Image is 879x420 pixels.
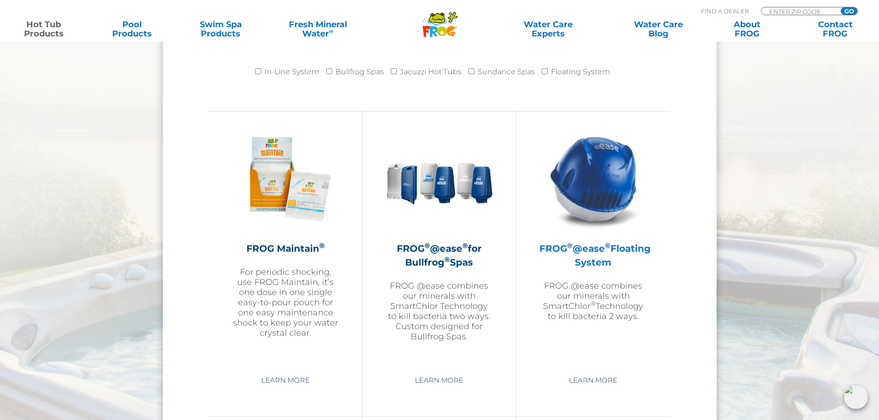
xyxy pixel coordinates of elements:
[539,281,647,321] p: FROG @ease combines our minerals with SmartChlor Technology to kill bacteria 2 ways.
[425,241,430,250] sup: ®
[591,300,596,307] sup: ®
[386,125,493,365] a: FROG®@ease®for Bullfrog®SpasFROG @ease combines our minerals with SmartChlor Technology to kill b...
[539,125,647,365] a: FROG®@ease®Floating SystemFROG @ease combines our minerals with SmartChlor®Technology to kill bac...
[275,20,361,38] a: Fresh MineralWater∞
[844,385,868,409] img: openIcon
[539,242,647,269] h2: FROG @ease Floating System
[624,20,693,38] a: Water CareBlog
[444,255,450,264] sup: ®
[319,241,325,250] sup: ®
[462,241,468,250] sup: ®
[558,372,628,389] a: Learn More
[551,63,610,81] label: Floating System
[264,63,319,81] label: In-Line System
[98,20,167,38] a: PoolProducts
[404,372,474,389] a: Learn More
[232,242,339,255] h2: FROG Maintain
[232,125,339,232] img: Frog_Maintain_Hero-2-v2-300x300.png
[386,281,493,342] p: FROG @ease combines our minerals with SmartChlor Technology to kill bacteria two ways. Custom des...
[386,242,493,269] h2: FROG @ease for Bullfrog Spas
[605,241,610,250] sup: ®
[478,63,535,81] label: Sundance Spas
[335,63,384,81] label: Bullfrog Spas
[251,372,320,389] a: Learn More
[712,20,781,38] a: AboutFROG
[492,20,604,38] a: Water CareExperts
[329,27,334,35] sup: ∞
[186,20,255,38] a: Swim SpaProducts
[801,20,870,38] a: ContactFROG
[232,125,339,365] a: FROG Maintain®For periodic shocking, use FROG Maintain, it’s one dose in one single easy-to-pour ...
[232,267,339,338] p: For periodic shocking, use FROG Maintain, it’s one dose in one single easy-to-pour pouch for one ...
[9,20,78,38] a: Hot TubProducts
[400,63,461,81] label: Jacuzzi Hot Tubs
[567,241,573,250] sup: ®
[540,125,647,232] img: hot-tub-product-atease-system-300x300.png
[701,7,749,15] p: Find A Dealer
[768,7,831,15] input: Zip Code Form
[841,7,857,15] input: GO
[386,125,493,232] img: bullfrog-product-hero-300x300.png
